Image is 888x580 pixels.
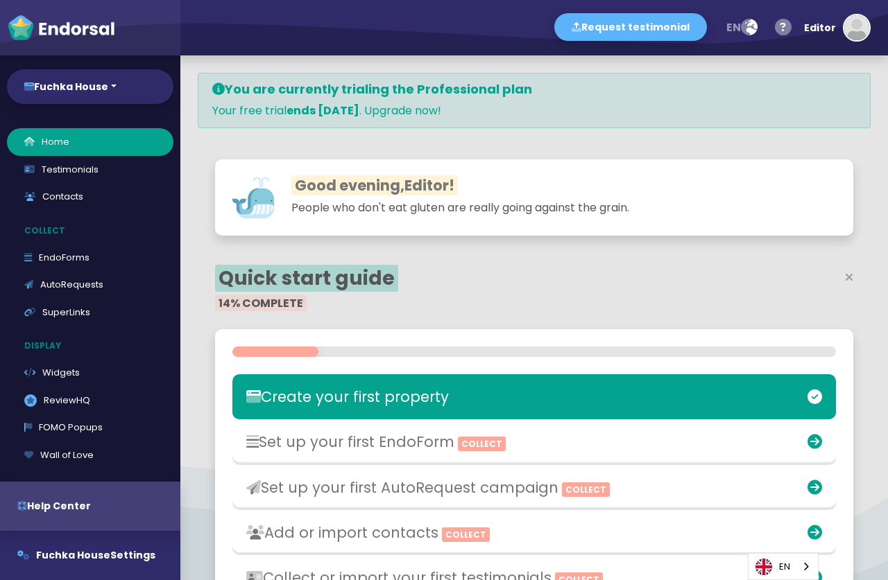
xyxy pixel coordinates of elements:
span: Fuchka House [36,548,110,562]
span: 14% COMPLETE [215,295,307,311]
img: whale.svg [232,177,274,218]
button: Fuchka House [7,69,173,104]
strong: ends [DATE] [287,103,359,118]
p: Display [7,333,180,359]
p: People who don't eat gluten are really going against the grain. [232,200,656,216]
span: Collect [562,482,610,497]
span: Editor [404,175,449,195]
div: Editor [804,7,836,49]
span: Collect [458,437,506,451]
a: Home [7,128,173,156]
div: Language [748,553,819,580]
h3: Set up your first EndoForm [246,433,626,450]
a: FOMO Popups [7,414,173,441]
img: endorsal-logo-white@2x.png [7,14,115,42]
a: EndoForms [7,244,173,272]
a: Contacts [7,183,173,211]
button: en [717,14,766,42]
span: Good evening, ! [291,175,458,195]
a: ReviewHQ [7,387,173,414]
a: SuperLinks [7,299,173,326]
span: Collect [442,527,490,542]
a: EN [749,554,818,579]
h3: Add or import contacts [246,524,626,541]
a: Widgets [7,359,173,387]
h3: Create your first property [246,388,626,405]
h4: You are currently trialing the Professional plan [212,82,856,97]
a: Wall of Love [7,441,173,469]
aside: Language selected: English [748,553,819,580]
img: default-avatar.jpg [844,15,869,40]
h3: Set up your first AutoRequest campaign [246,479,626,496]
span: en [726,19,741,35]
p: Collect [7,218,180,244]
div: Your free trial . Upgrade now! [198,73,871,128]
button: Editor [797,7,871,49]
a: Testimonials [7,156,173,184]
a: AutoRequests [7,271,173,299]
span: Quick start guide [215,265,398,292]
button: Request testimonial [554,13,707,41]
